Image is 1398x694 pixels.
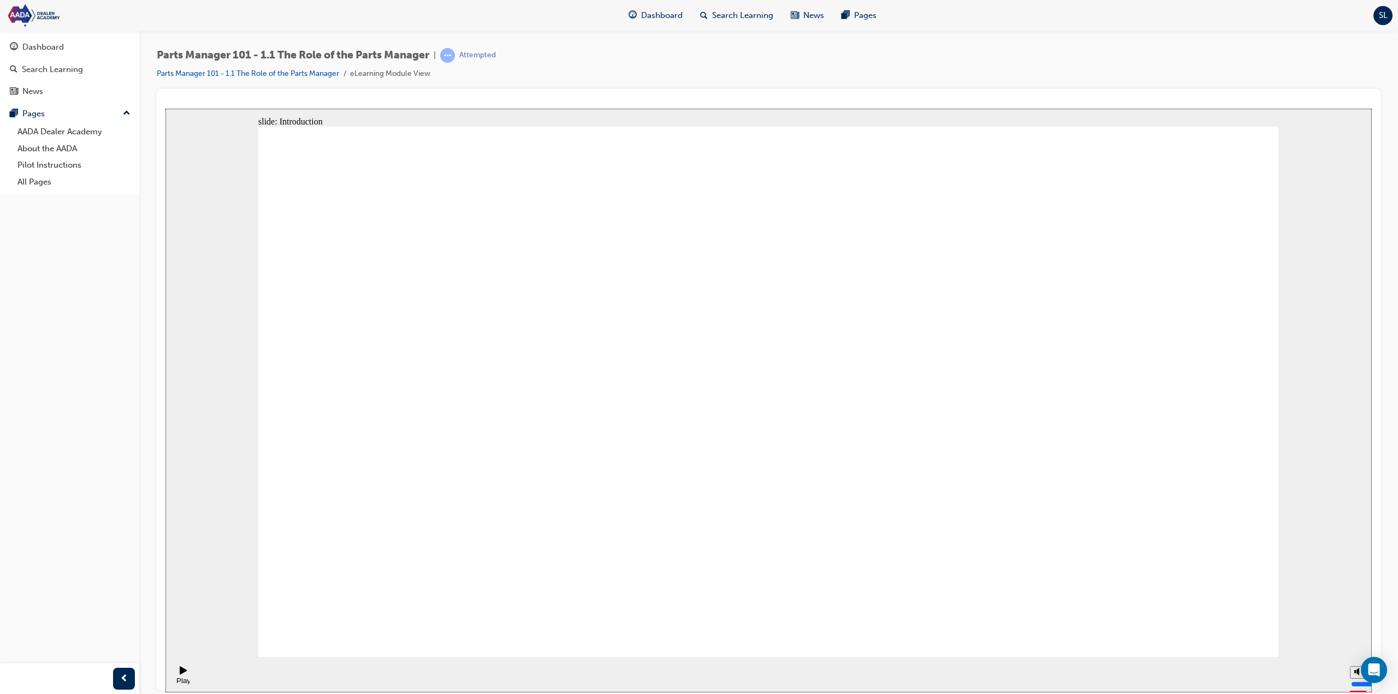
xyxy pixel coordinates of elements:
[9,568,27,584] div: Play (Ctrl+Alt+P)
[157,49,429,62] span: Parts Manager 101 - 1.1 The Role of the Parts Manager
[1179,548,1201,584] div: misc controls
[22,108,45,120] div: Pages
[13,140,135,157] a: About the AADA
[691,4,782,27] a: search-iconSearch Learning
[22,85,43,98] div: News
[1373,6,1393,25] button: SL
[854,9,876,22] span: Pages
[5,557,24,576] button: Play (Ctrl+Alt+P)
[4,81,135,102] a: News
[1186,571,1256,580] input: volume
[641,9,683,22] span: Dashboard
[4,35,135,104] button: DashboardSearch LearningNews
[22,41,64,54] div: Dashboard
[10,65,17,75] span: search-icon
[4,37,135,57] a: Dashboard
[1184,557,1202,570] button: Mute (Ctrl+Alt+M)
[10,109,18,119] span: pages-icon
[10,87,18,97] span: news-icon
[791,9,799,22] span: news-icon
[350,68,430,80] li: eLearning Module View
[120,672,128,686] span: prev-icon
[22,63,83,76] div: Search Learning
[803,9,824,22] span: News
[434,49,436,62] span: |
[629,9,637,22] span: guage-icon
[13,157,135,174] a: Pilot Instructions
[459,50,496,61] div: Attempted
[1361,657,1387,683] div: Open Intercom Messenger
[10,43,18,52] span: guage-icon
[13,174,135,191] a: All Pages
[712,9,773,22] span: Search Learning
[4,104,135,124] button: Pages
[620,4,691,27] a: guage-iconDashboard
[123,106,131,121] span: up-icon
[440,48,455,63] span: learningRecordVerb_ATTEMPT-icon
[833,4,885,27] a: pages-iconPages
[700,9,708,22] span: search-icon
[782,4,833,27] a: news-iconNews
[5,3,131,28] img: Trak
[157,69,339,78] a: Parts Manager 101 - 1.1 The Role of the Parts Manager
[842,9,850,22] span: pages-icon
[5,548,24,584] div: playback controls
[4,60,135,80] a: Search Learning
[1379,9,1388,22] span: SL
[13,123,135,140] a: AADA Dealer Academy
